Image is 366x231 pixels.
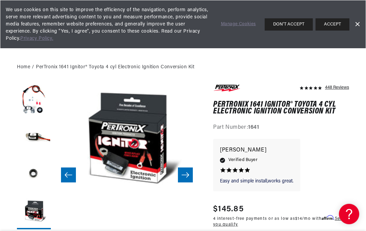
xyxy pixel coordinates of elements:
[213,203,244,215] span: $145.85
[221,21,256,28] a: Manage Cookies
[213,123,349,132] div: Part Number:
[17,64,349,71] nav: breadcrumbs
[325,83,349,91] div: 448 Reviews
[295,217,302,221] span: $14
[213,215,349,228] p: 4 interest-free payments or as low as /mo with .
[178,167,193,182] button: Slide right
[220,146,293,155] p: [PERSON_NAME]
[17,195,51,229] button: Load image 4 in gallery view
[17,64,30,71] a: Home
[17,158,51,192] button: Load image 3 in gallery view
[20,36,53,41] a: Privacy Policy.
[6,6,211,42] span: We use cookies on this site to improve the efficiency of the navigation, perform analytics, serve...
[316,18,349,31] button: ACCEPT
[352,19,362,30] a: Dismiss Banner
[220,178,293,185] p: Easy and simple install,works great.
[61,167,76,182] button: Slide left
[36,64,195,71] a: PerTronix 1641 Ignitor® Toyota 4 cyl Electronic Ignition Conversion Kit
[265,18,313,31] button: DON'T ACCEPT
[248,125,259,130] strong: 1641
[17,121,51,155] button: Load image 2 in gallery view
[228,156,258,164] span: Verified Buyer
[17,83,51,117] button: Load image 1 in gallery view
[213,101,349,115] h1: PerTronix 1641 Ignitor® Toyota 4 cyl Electronic Ignition Conversion Kit
[322,215,333,220] span: Affirm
